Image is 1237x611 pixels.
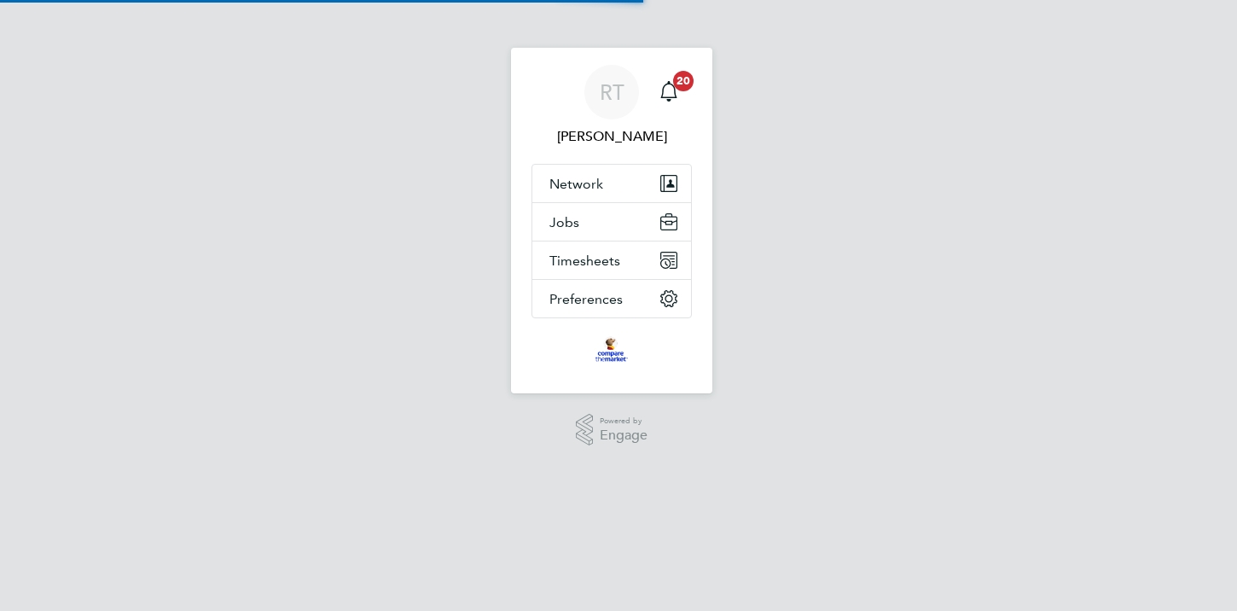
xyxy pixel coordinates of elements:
nav: Main navigation [511,48,712,393]
span: 20 [673,71,694,91]
span: Ria Tonking-McCulloch [531,126,692,147]
button: Jobs [532,203,691,241]
span: Network [549,176,603,192]
button: Network [532,165,691,202]
img: bglgroup-logo-retina.png [595,335,627,363]
a: Powered byEngage [576,414,648,446]
span: RT [600,81,624,103]
span: Timesheets [549,253,620,269]
span: Powered by [600,414,648,428]
span: Jobs [549,214,579,230]
button: Preferences [532,280,691,317]
a: RT[PERSON_NAME] [531,65,692,147]
span: Engage [600,428,648,443]
span: Preferences [549,291,623,307]
button: Timesheets [532,241,691,279]
a: Go to home page [531,335,692,363]
a: 20 [652,65,686,119]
